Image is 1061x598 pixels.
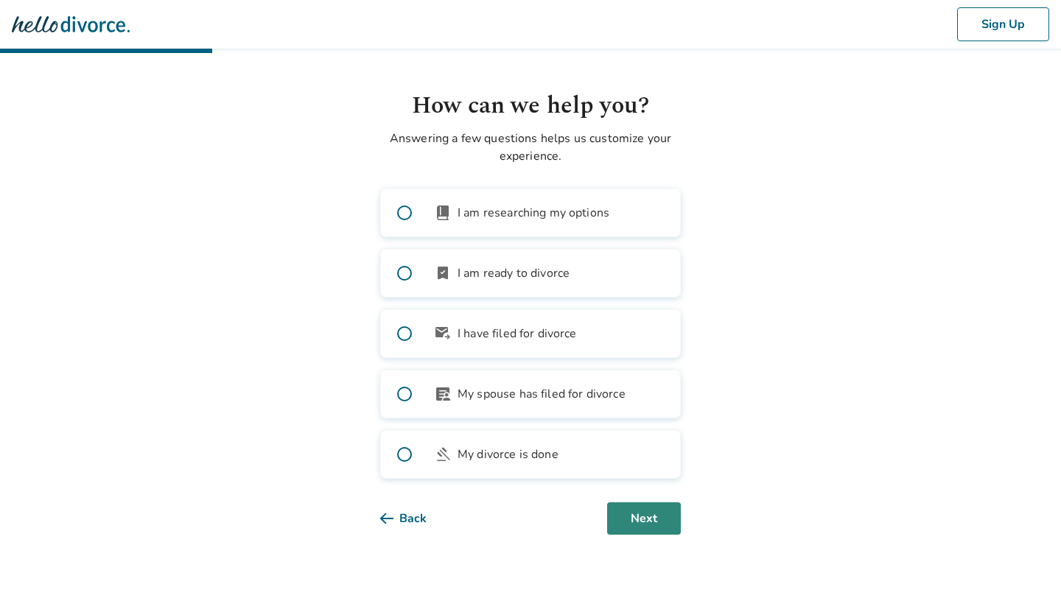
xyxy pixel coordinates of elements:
button: Back [380,502,450,535]
span: My divorce is done [458,446,558,463]
iframe: Chat Widget [987,527,1061,598]
span: outgoing_mail [434,325,452,342]
span: article_person [434,385,452,403]
button: Sign Up [957,7,1049,41]
span: I am ready to divorce [458,264,570,282]
span: bookmark_check [434,264,452,282]
span: gavel [434,446,452,463]
span: I have filed for divorce [458,325,577,342]
img: Hello Divorce Logo [12,10,130,39]
h1: How can we help you? [380,88,681,124]
p: Answering a few questions helps us customize your experience. [380,130,681,165]
span: book_2 [434,204,452,222]
span: I am researching my options [458,204,609,222]
button: Next [607,502,681,535]
span: My spouse has filed for divorce [458,385,626,403]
